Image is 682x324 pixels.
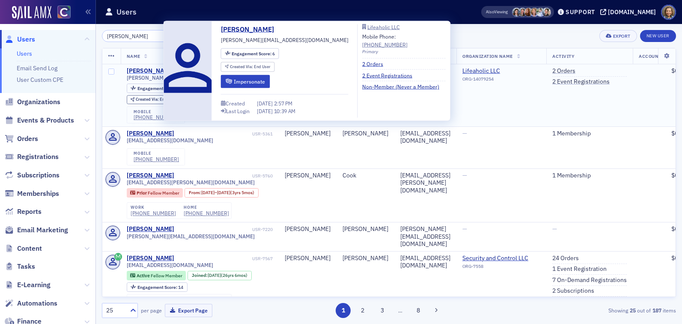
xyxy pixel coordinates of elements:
span: [DATE] [257,99,274,106]
span: [PERSON_NAME][EMAIL_ADDRESS][DOMAIN_NAME] [127,233,255,240]
div: [PERSON_NAME] [342,255,388,262]
span: — [462,225,467,233]
span: Prior [137,190,148,196]
span: Joined : [192,273,208,278]
div: mobile [134,151,179,156]
a: Users [17,50,32,57]
span: — [552,225,557,233]
a: 1 Membership [552,130,591,138]
span: E-Learning [17,280,51,290]
span: Automations [17,299,57,308]
a: Memberships [5,189,59,198]
span: [EMAIL_ADDRESS][PERSON_NAME][DOMAIN_NAME] [127,179,255,186]
a: 2 Subscriptions [552,287,594,295]
a: Orders [5,134,38,144]
span: Name [127,53,140,59]
span: Active [137,273,151,279]
div: [PERSON_NAME] [285,255,331,262]
div: Engagement Score: 6 [127,84,185,93]
button: Export [599,30,637,42]
button: [DOMAIN_NAME] [600,9,659,15]
div: Engagement Score: 6 [221,48,279,59]
div: [PERSON_NAME] [285,130,331,138]
div: 14 [137,285,183,290]
span: Created Via : [230,64,254,69]
div: Joined: 1999-03-31 00:00:00 [188,271,252,280]
span: Memberships [17,189,59,198]
img: SailAMX [12,6,51,20]
a: Organizations [5,97,60,107]
a: [PERSON_NAME] [127,172,174,180]
span: [PERSON_NAME][EMAIL_ADDRESS][DOMAIN_NAME] [221,36,348,44]
button: 1 [336,303,351,318]
a: [PHONE_NUMBER] [134,156,179,162]
a: Events & Products [5,116,74,125]
span: Tasks [17,262,35,271]
div: 6 [137,86,181,91]
div: USR-7220 [176,227,273,232]
span: Fellow Member [148,190,179,196]
button: 3 [375,303,390,318]
label: per page [141,306,162,314]
span: — [462,171,467,179]
span: Email Marketing [17,225,68,235]
span: Pamela Galey-Coleman [542,8,551,17]
span: Content [17,244,42,253]
span: Events & Products [17,116,74,125]
a: Tasks [5,262,35,271]
div: home [184,205,229,210]
a: 1 Membership [552,172,591,180]
span: Stacy Svendsen [512,8,521,17]
a: [PHONE_NUMBER] [184,210,229,216]
div: Export [613,34,631,39]
span: [PERSON_NAME][EMAIL_ADDRESS][DOMAIN_NAME] [127,75,255,81]
a: Automations [5,299,57,308]
a: 7 On-Demand Registrations [552,276,627,284]
div: From: 2015-03-31 00:00:00 [185,188,259,198]
div: End User [136,97,176,102]
div: Created Via: End User [127,95,181,104]
a: Email Marketing [5,225,68,235]
img: SailAMX [57,6,71,19]
div: Lifeaholic LLC [367,24,400,29]
div: Created Via: End User [221,62,275,72]
div: Also [486,9,494,15]
a: [PHONE_NUMBER] [362,40,408,48]
div: 25 [106,306,125,315]
div: [PERSON_NAME] [285,172,331,180]
div: [DOMAIN_NAME] [608,8,656,16]
a: Users [5,35,35,44]
span: From : [189,190,202,195]
a: 2 Event Registrations [552,78,610,86]
div: [PERSON_NAME] [342,130,388,138]
a: Lifeaholic LLC [462,67,540,75]
span: [EMAIL_ADDRESS][DOMAIN_NAME] [127,137,213,144]
div: [PERSON_NAME] [127,67,174,75]
div: [PERSON_NAME][EMAIL_ADDRESS][DOMAIN_NAME] [400,225,450,248]
span: Security and Control LLC [462,255,540,262]
button: Export Page [165,304,212,317]
button: 8 [411,303,426,318]
a: User Custom CPE [17,76,63,84]
span: [EMAIL_ADDRESS][DOMAIN_NAME] [127,262,213,268]
div: USR-5361 [176,131,273,137]
a: [PERSON_NAME] [127,255,174,262]
span: Sheila Duggan [524,8,533,17]
div: mobile [134,109,179,114]
div: [PHONE_NUMBER] [131,210,176,216]
div: work [131,205,176,210]
a: Registrations [5,152,59,162]
div: Prior: Prior: Fellow Member [127,188,183,198]
a: [PERSON_NAME] [127,225,174,233]
div: Support [566,8,595,16]
a: [PHONE_NUMBER] [134,114,179,120]
span: Created Via : [136,96,160,102]
span: Reports [17,207,42,216]
div: End User [230,65,271,69]
span: Registrations [17,152,59,162]
a: 2 Orders [552,67,575,75]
